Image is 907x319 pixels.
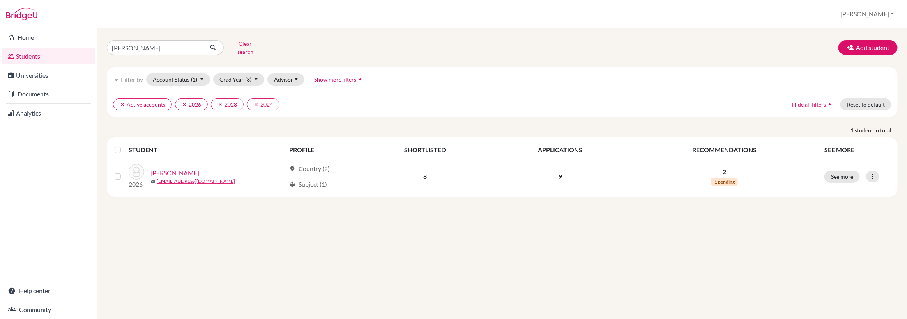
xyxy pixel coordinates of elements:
i: clear [120,102,125,107]
i: filter_list [113,76,119,82]
a: Community [2,302,95,317]
th: RECOMMENDATIONS [630,141,820,159]
input: Find student by name... [107,40,203,55]
span: 1 pending [711,178,738,186]
i: arrow_drop_up [826,100,834,108]
span: student in total [855,126,898,134]
div: Country (2) [289,164,330,173]
p: 2026 [129,180,144,189]
a: Home [2,30,95,45]
span: Filter by [121,76,143,83]
button: Grad Year(3) [213,73,265,86]
button: clear2028 [211,98,244,110]
button: Add student [838,40,898,55]
button: Clear search [224,37,267,58]
th: STUDENT [129,141,285,159]
span: local_library [289,181,295,187]
button: Reset to default [840,98,891,110]
button: clearActive accounts [113,98,172,110]
i: clear [217,102,223,107]
a: Students [2,48,95,64]
span: Show more filters [314,76,357,83]
span: mail [150,179,155,184]
button: Account Status(1) [146,73,210,86]
div: Subject (1) [289,180,327,189]
strong: 1 [850,126,855,134]
th: SHORTLISTED [359,141,491,159]
a: Universities [2,68,95,83]
i: arrow_drop_up [357,75,364,83]
th: PROFILE [285,141,359,159]
a: Analytics [2,105,95,121]
button: Hide all filtersarrow_drop_up [785,98,840,110]
button: clear2024 [247,98,279,110]
th: APPLICATIONS [491,141,630,159]
button: Show more filtersarrow_drop_up [308,73,371,86]
span: (1) [191,76,197,83]
i: clear [182,102,187,107]
button: [PERSON_NAME] [837,7,898,21]
span: (3) [246,76,252,83]
td: 9 [491,159,630,194]
button: clear2026 [175,98,208,110]
i: clear [253,102,259,107]
span: Hide all filters [792,101,826,108]
img: SHARMA, Aryan [129,164,144,180]
a: Documents [2,86,95,102]
th: SEE MORE [820,141,895,159]
a: [PERSON_NAME] [150,168,199,178]
p: 2 [635,167,815,176]
button: See more [824,171,860,183]
button: Advisor [267,73,304,86]
a: Help center [2,283,95,299]
td: 8 [359,159,491,194]
img: Bridge-U [6,8,37,20]
a: [EMAIL_ADDRESS][DOMAIN_NAME] [157,178,235,185]
span: location_on [289,166,295,172]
